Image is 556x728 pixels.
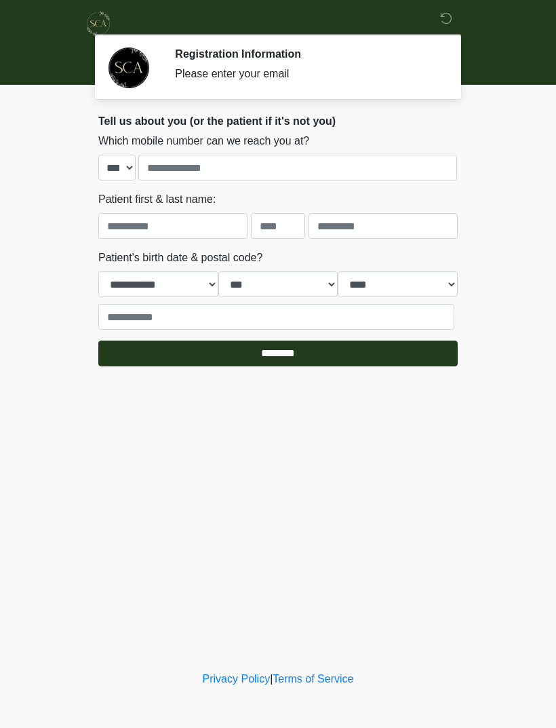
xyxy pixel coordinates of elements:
[85,10,112,37] img: Skinchic Dallas Logo
[175,47,437,60] h2: Registration Information
[98,191,216,208] label: Patient first & last name:
[108,47,149,88] img: Agent Avatar
[175,66,437,82] div: Please enter your email
[203,673,271,685] a: Privacy Policy
[273,673,353,685] a: Terms of Service
[98,250,262,266] label: Patient's birth date & postal code?
[98,133,309,149] label: Which mobile number can we reach you at?
[98,115,458,128] h2: Tell us about you (or the patient if it's not you)
[270,673,273,685] a: |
